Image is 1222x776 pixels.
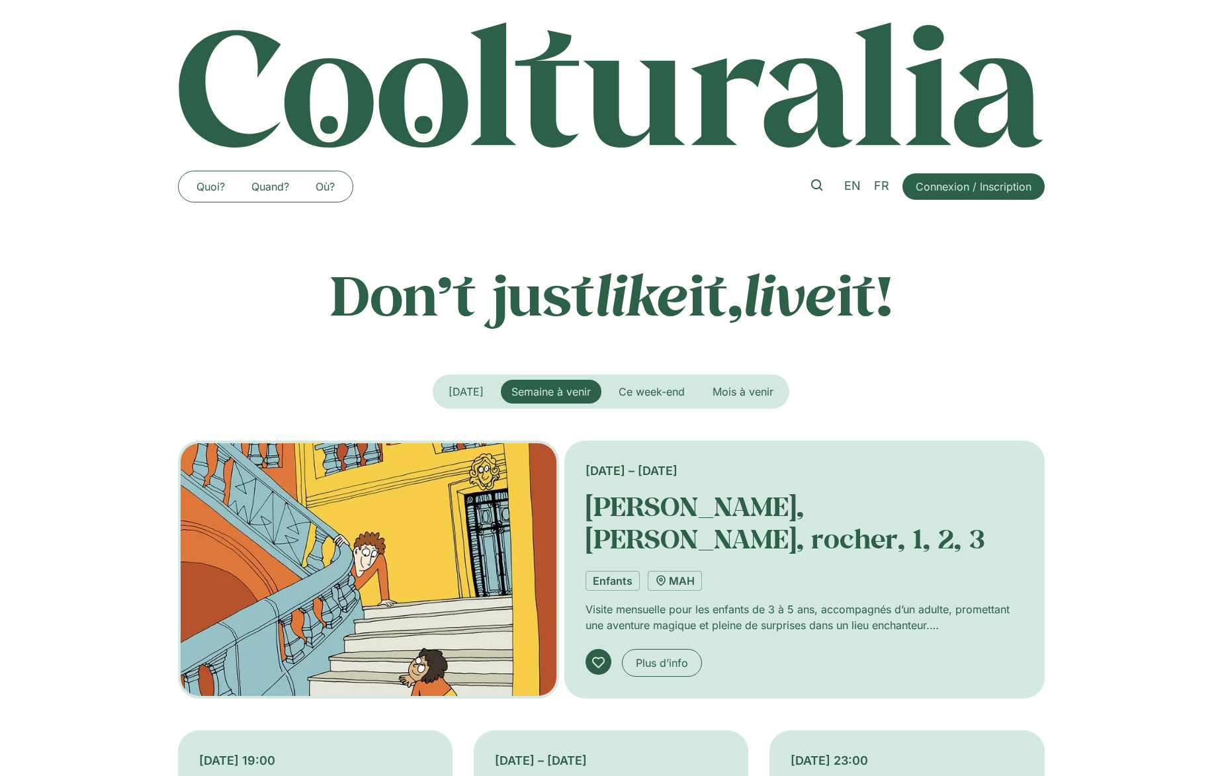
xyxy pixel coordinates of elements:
a: Connexion / Inscription [902,173,1045,200]
div: [DATE] 23:00 [791,752,1023,769]
span: Mois à venir [713,385,773,398]
a: Enfants [586,571,640,591]
div: [DATE] 19:00 [199,752,431,769]
span: EN [844,179,861,193]
span: FR [874,179,889,193]
span: Ce week-end [619,385,685,398]
div: [DATE] – [DATE] [495,752,727,769]
em: like [595,257,689,331]
a: MAH [648,571,702,591]
a: EN [838,177,867,196]
span: Plus d’info [636,655,688,671]
nav: Menu [183,176,348,197]
a: Quoi? [183,176,238,197]
span: [DATE] [449,385,484,398]
a: FR [867,177,896,196]
em: live [743,257,837,331]
p: Don’t just it, it! [178,261,1045,327]
a: Quand? [238,176,302,197]
p: Visite mensuelle pour les enfants de 3 à 5 ans, accompagnés d’un adulte, promettant une aventure ... [586,601,1023,633]
a: [PERSON_NAME], [PERSON_NAME], rocher, 1, 2, 3 [586,489,985,556]
div: [DATE] – [DATE] [586,462,1023,480]
span: Connexion / Inscription [916,179,1031,194]
span: Semaine à venir [511,385,591,398]
a: Où? [302,176,348,197]
a: Plus d’info [622,649,702,677]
